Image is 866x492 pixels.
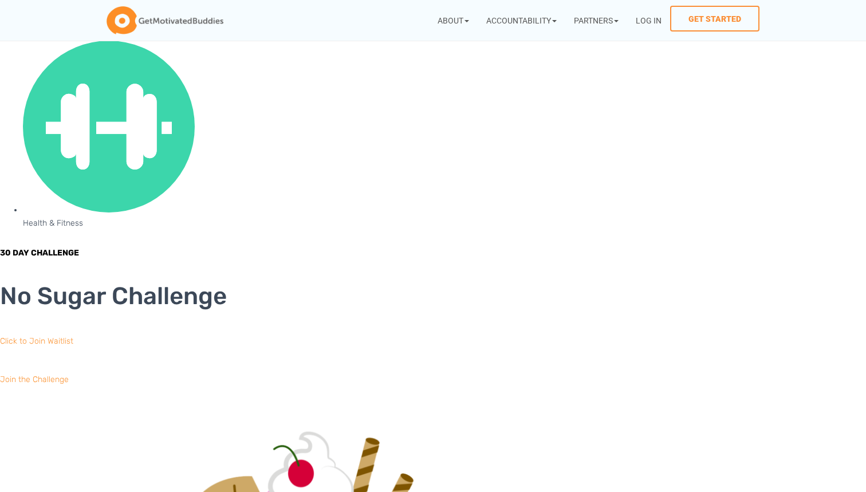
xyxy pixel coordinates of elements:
[23,41,866,230] li: Health & Fitness
[429,6,478,35] a: About
[478,6,565,35] a: Accountability
[565,6,627,35] a: Partners
[627,6,670,35] a: Log In
[107,6,223,35] img: GetMotivatedBuddies
[670,6,759,32] a: Get Started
